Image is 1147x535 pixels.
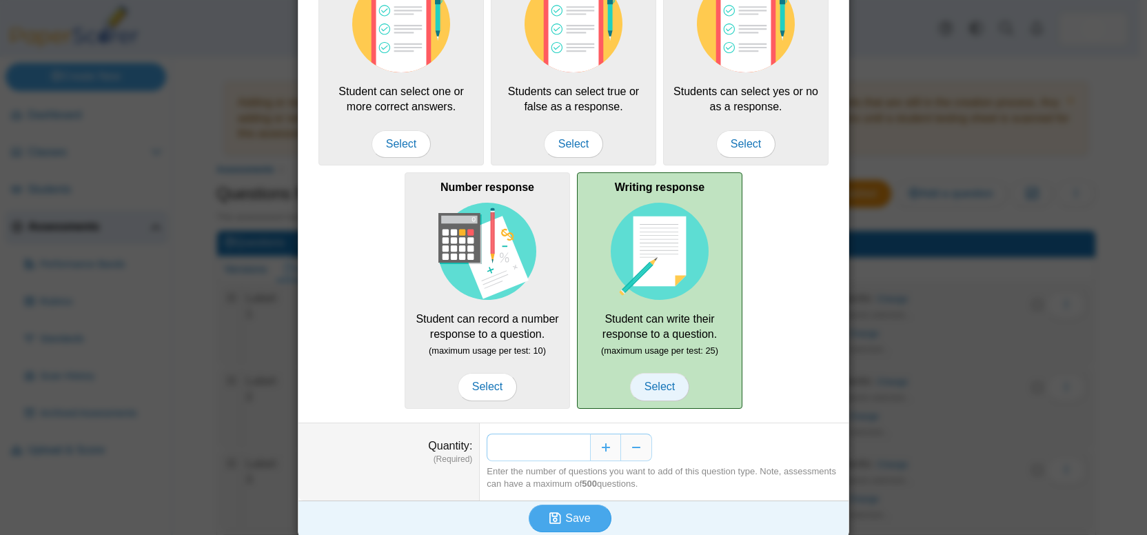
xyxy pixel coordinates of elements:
b: 500 [582,478,597,489]
div: Student can record a number response to a question. [405,172,570,408]
dfn: (Required) [305,454,472,465]
img: item-type-writing-response.svg [611,203,709,301]
span: Select [458,373,517,401]
label: Quantity [428,440,472,452]
small: (maximum usage per test: 10) [429,345,546,356]
span: Select [716,130,775,158]
b: Writing response [615,181,704,193]
small: (maximum usage per test: 25) [601,345,718,356]
span: Select [544,130,603,158]
button: Save [529,505,611,532]
span: Select [372,130,431,158]
img: item-type-number-response.svg [438,203,536,301]
span: Select [630,373,689,401]
b: Number response [440,181,534,193]
button: Increase [590,434,621,461]
div: Enter the number of questions you want to add of this question type. Note, assessments can have a... [487,465,842,490]
button: Decrease [621,434,652,461]
span: Save [565,512,590,524]
div: Student can write their response to a question. [577,172,742,408]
